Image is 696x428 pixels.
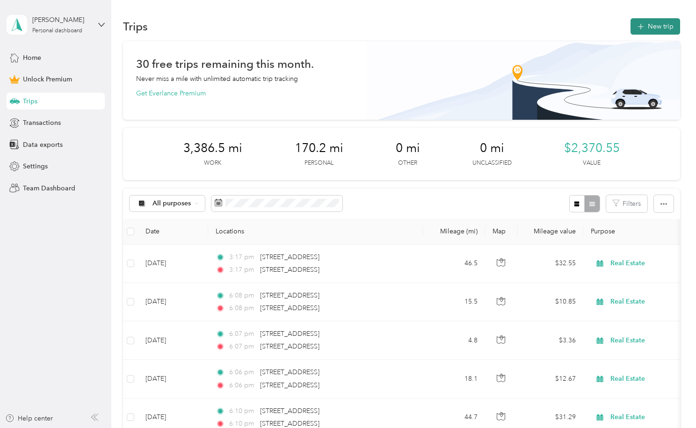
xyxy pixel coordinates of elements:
span: 6:07 pm [229,329,256,339]
td: 18.1 [423,360,485,398]
th: Mileage (mi) [423,219,485,245]
th: Date [138,219,208,245]
td: $3.36 [518,321,583,360]
span: Real Estate [610,412,696,422]
span: [STREET_ADDRESS] [260,368,319,376]
span: 0 mi [480,141,504,156]
span: [STREET_ADDRESS] [260,330,319,338]
button: Filters [606,195,647,212]
span: [STREET_ADDRESS] [260,253,319,261]
span: 6:08 pm [229,290,256,301]
td: $12.67 [518,360,583,398]
span: Data exports [23,140,63,150]
th: Locations [208,219,423,245]
td: [DATE] [138,360,208,398]
span: 6:10 pm [229,406,256,416]
h1: Trips [123,22,148,31]
span: Team Dashboard [23,183,75,193]
td: 15.5 [423,283,485,321]
img: Banner [367,41,680,120]
span: 6:06 pm [229,380,256,391]
span: Transactions [23,118,61,128]
td: [DATE] [138,321,208,360]
td: $10.85 [518,283,583,321]
div: Personal dashboard [32,28,82,34]
span: 0 mi [396,141,420,156]
td: [DATE] [138,283,208,321]
td: 4.8 [423,321,485,360]
span: 3:17 pm [229,265,256,275]
th: Mileage value [518,219,583,245]
span: [STREET_ADDRESS] [260,342,319,350]
p: Never miss a mile with unlimited automatic trip tracking [136,74,298,84]
p: Value [583,159,601,167]
span: Real Estate [610,374,696,384]
span: Real Estate [610,297,696,307]
span: Home [23,53,41,63]
span: [STREET_ADDRESS] [260,291,319,299]
button: Help center [5,413,53,423]
td: 46.5 [423,245,485,283]
span: 170.2 mi [295,141,343,156]
div: [PERSON_NAME] [32,15,91,25]
span: [STREET_ADDRESS] [260,266,319,274]
span: [STREET_ADDRESS] [260,420,319,428]
p: Work [204,159,221,167]
span: 6:07 pm [229,341,256,352]
span: 3:17 pm [229,252,256,262]
span: 3,386.5 mi [183,141,242,156]
span: Real Estate [610,335,696,346]
p: Personal [304,159,333,167]
span: All purposes [152,200,191,207]
span: Trips [23,96,37,106]
span: $2,370.55 [564,141,620,156]
h1: 30 free trips remaining this month. [136,59,314,69]
td: [DATE] [138,245,208,283]
iframe: Everlance-gr Chat Button Frame [644,376,696,428]
button: New trip [631,18,680,35]
th: Map [485,219,518,245]
span: [STREET_ADDRESS] [260,381,319,389]
span: [STREET_ADDRESS] [260,407,319,415]
td: $32.55 [518,245,583,283]
button: Get Everlance Premium [136,88,206,98]
span: 6:06 pm [229,367,256,377]
p: Unclassified [472,159,512,167]
p: Other [398,159,417,167]
span: Settings [23,161,48,171]
span: Real Estate [610,258,696,268]
span: [STREET_ADDRESS] [260,304,319,312]
span: 6:08 pm [229,303,256,313]
span: Unlock Premium [23,74,72,84]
